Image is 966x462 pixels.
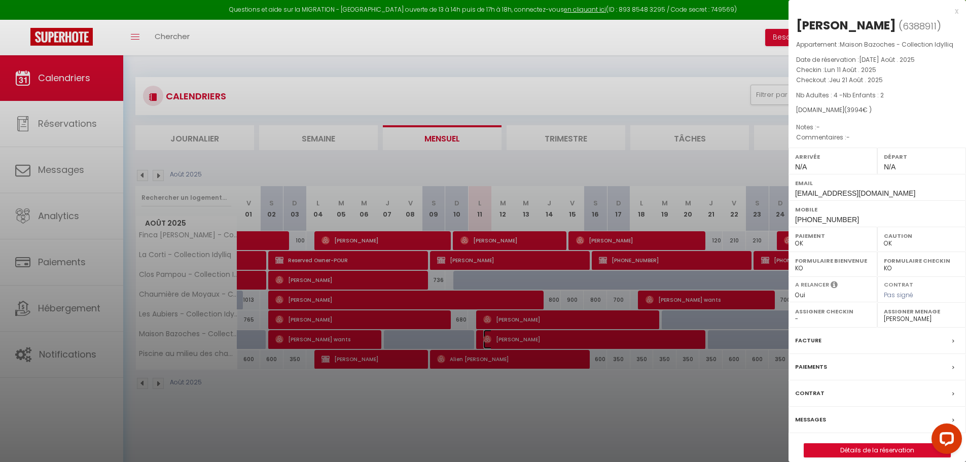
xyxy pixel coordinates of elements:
span: Jeu 21 Août . 2025 [829,76,883,84]
label: Facture [795,335,821,346]
label: Paiement [795,231,871,241]
label: Messages [795,414,826,425]
label: Caution [884,231,959,241]
label: Arrivée [795,152,871,162]
span: ( ) [899,19,941,33]
label: Email [795,178,959,188]
span: Nb Adultes : 4 - [796,91,884,99]
p: Notes : [796,122,958,132]
span: [DATE] Août . 2025 [859,55,915,64]
p: Commentaires : [796,132,958,143]
label: Paiements [795,362,827,372]
label: Contrat [884,280,913,287]
iframe: LiveChat chat widget [923,419,966,462]
label: Formulaire Checkin [884,256,959,266]
label: Mobile [795,204,959,215]
div: [PERSON_NAME] [796,17,896,33]
span: [EMAIL_ADDRESS][DOMAIN_NAME] [795,189,915,197]
span: - [816,123,820,131]
span: [PHONE_NUMBER] [795,216,859,224]
span: Maison Bazoches - Collection Idylliq [840,40,953,49]
label: Assigner Checkin [795,306,871,316]
label: Assigner Menage [884,306,959,316]
p: Appartement : [796,40,958,50]
p: Checkin : [796,65,958,75]
div: x [789,5,958,17]
span: ( € ) [844,105,872,114]
p: Checkout : [796,75,958,85]
div: [DOMAIN_NAME] [796,105,958,115]
span: - [846,133,850,141]
label: Départ [884,152,959,162]
span: Pas signé [884,291,913,299]
span: N/A [884,163,896,171]
span: N/A [795,163,807,171]
span: Nb Enfants : 2 [843,91,884,99]
p: Date de réservation : [796,55,958,65]
label: Contrat [795,388,825,399]
span: 3994 [847,105,863,114]
label: A relancer [795,280,829,289]
label: Formulaire Bienvenue [795,256,871,266]
span: Lun 11 Août . 2025 [825,65,876,74]
button: Détails de la réservation [804,443,951,457]
a: Détails de la réservation [804,444,950,457]
i: Sélectionner OUI si vous souhaiter envoyer les séquences de messages post-checkout [831,280,838,292]
span: 6388911 [903,20,937,32]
